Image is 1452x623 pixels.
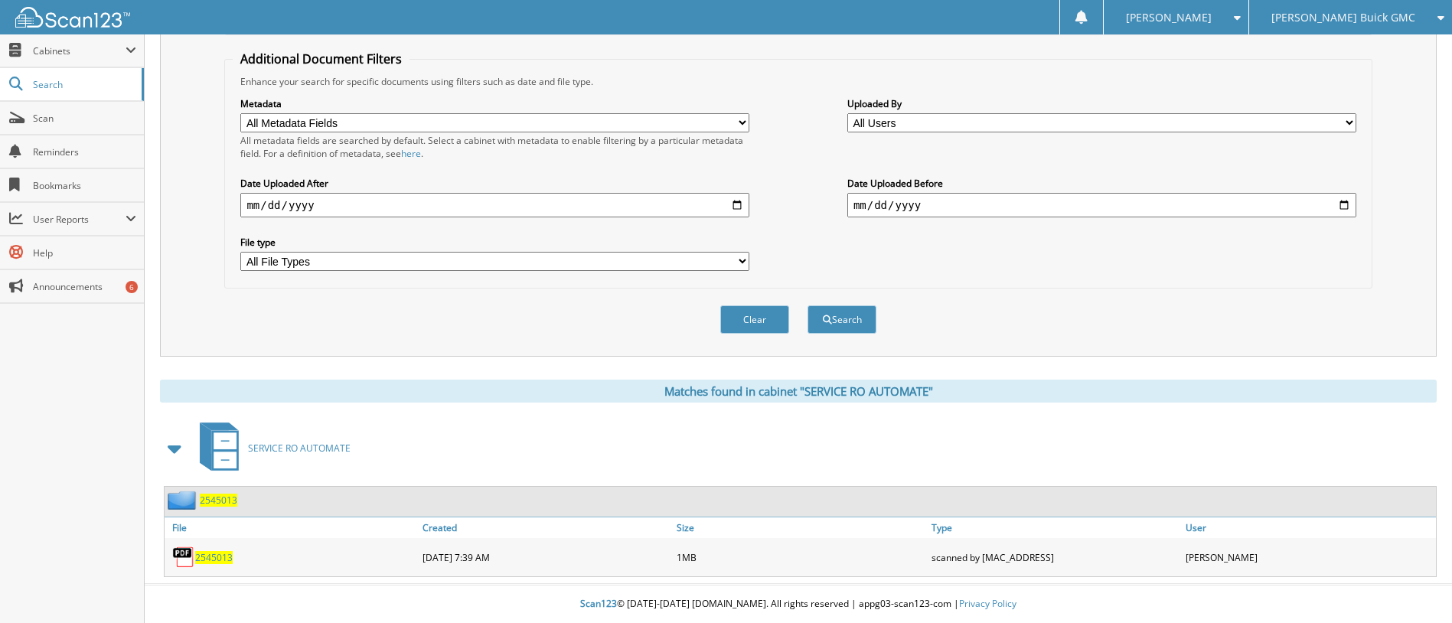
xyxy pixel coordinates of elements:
span: Cabinets [33,44,126,57]
label: File type [240,236,749,249]
span: Announcements [33,280,136,293]
div: scanned by [MAC_ADDRESS] [928,542,1182,572]
img: scan123-logo-white.svg [15,7,130,28]
div: © [DATE]-[DATE] [DOMAIN_NAME]. All rights reserved | appg03-scan123-com | [145,585,1452,623]
a: here [401,147,421,160]
a: Created [419,517,673,538]
div: 1MB [673,542,927,572]
input: start [240,193,749,217]
div: 6 [126,281,138,293]
img: PDF.png [172,546,195,569]
span: [PERSON_NAME] Buick GMC [1271,13,1415,22]
a: File [165,517,419,538]
div: [DATE] 7:39 AM [419,542,673,572]
a: SERVICE RO AUTOMATE [191,418,351,478]
label: Uploaded By [847,97,1356,110]
span: Scan123 [580,597,617,610]
a: User [1182,517,1436,538]
span: User Reports [33,213,126,226]
div: All metadata fields are searched by default. Select a cabinet with metadata to enable filtering b... [240,134,749,160]
a: 2545013 [195,551,233,564]
button: Clear [720,305,789,334]
a: Type [928,517,1182,538]
span: Help [33,246,136,259]
span: Reminders [33,145,136,158]
legend: Additional Document Filters [233,51,409,67]
div: [PERSON_NAME] [1182,542,1436,572]
label: Metadata [240,97,749,110]
a: Size [673,517,927,538]
span: [PERSON_NAME] [1126,13,1212,22]
label: Date Uploaded After [240,177,749,190]
input: end [847,193,1356,217]
span: SERVICE RO AUTOMATE [248,442,351,455]
iframe: Chat Widget [1375,550,1452,623]
div: Enhance your search for specific documents using filters such as date and file type. [233,75,1363,88]
span: Bookmarks [33,179,136,192]
button: Search [808,305,876,334]
a: 2545013 [200,494,237,507]
div: Matches found in cabinet "SERVICE RO AUTOMATE" [160,380,1437,403]
span: Search [33,78,134,91]
a: Privacy Policy [959,597,1016,610]
label: Date Uploaded Before [847,177,1356,190]
img: folder2.png [168,491,200,510]
span: Scan [33,112,136,125]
